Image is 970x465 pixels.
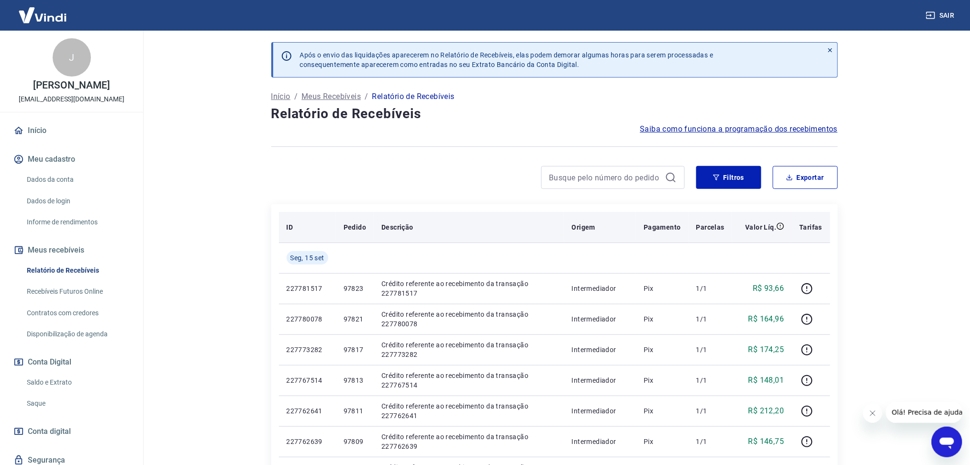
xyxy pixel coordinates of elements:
[23,373,132,392] a: Saldo e Extrato
[271,91,290,102] a: Início
[23,324,132,344] a: Disponibilização de agenda
[696,376,725,385] p: 1/1
[644,437,681,446] p: Pix
[696,345,725,354] p: 1/1
[287,437,328,446] p: 227762639
[696,314,725,324] p: 1/1
[365,91,368,102] p: /
[572,437,629,446] p: Intermediador
[886,402,962,423] iframe: Mensagem da empresa
[746,222,777,232] p: Valor Líq.
[381,401,556,421] p: Crédito referente ao recebimento da transação 227762641
[301,91,361,102] a: Meus Recebíveis
[572,314,629,324] p: Intermediador
[344,376,366,385] p: 97813
[287,406,328,416] p: 227762641
[287,314,328,324] p: 227780078
[19,94,124,104] p: [EMAIL_ADDRESS][DOMAIN_NAME]
[23,261,132,280] a: Relatório de Recebíveis
[644,314,681,324] p: Pix
[572,284,629,293] p: Intermediador
[753,283,784,294] p: R$ 93,66
[11,352,132,373] button: Conta Digital
[344,406,366,416] p: 97811
[748,405,784,417] p: R$ 212,20
[344,284,366,293] p: 97823
[6,7,80,14] span: Olá! Precisa de ajuda?
[696,406,725,416] p: 1/1
[11,120,132,141] a: Início
[344,345,366,354] p: 97817
[381,279,556,298] p: Crédito referente ao recebimento da transação 227781517
[11,0,74,30] img: Vindi
[11,240,132,261] button: Meus recebíveis
[644,284,681,293] p: Pix
[644,376,681,385] p: Pix
[23,212,132,232] a: Informe de rendimentos
[23,170,132,189] a: Dados da conta
[381,340,556,359] p: Crédito referente ao recebimento da transação 227773282
[696,166,761,189] button: Filtros
[344,437,366,446] p: 97809
[549,170,661,185] input: Busque pelo número do pedido
[287,222,293,232] p: ID
[572,345,629,354] p: Intermediador
[23,191,132,211] a: Dados de login
[11,149,132,170] button: Meu cadastro
[572,222,595,232] p: Origem
[644,406,681,416] p: Pix
[748,313,784,325] p: R$ 164,96
[33,80,110,90] p: [PERSON_NAME]
[294,91,298,102] p: /
[863,404,882,423] iframe: Fechar mensagem
[23,394,132,413] a: Saque
[572,376,629,385] p: Intermediador
[644,222,681,232] p: Pagamento
[640,123,838,135] a: Saiba como funciona a programação dos recebimentos
[748,375,784,386] p: R$ 148,01
[23,282,132,301] a: Recebíveis Futuros Online
[381,432,556,451] p: Crédito referente ao recebimento da transação 227762639
[924,7,959,24] button: Sair
[381,222,413,232] p: Descrição
[748,436,784,447] p: R$ 146,75
[53,38,91,77] div: J
[381,371,556,390] p: Crédito referente ao recebimento da transação 227767514
[572,406,629,416] p: Intermediador
[644,345,681,354] p: Pix
[381,310,556,329] p: Crédito referente ao recebimento da transação 227780078
[287,345,328,354] p: 227773282
[773,166,838,189] button: Exportar
[11,421,132,442] a: Conta digital
[748,344,784,355] p: R$ 174,25
[290,253,324,263] span: Seg, 15 set
[287,376,328,385] p: 227767514
[344,222,366,232] p: Pedido
[271,104,838,123] h4: Relatório de Recebíveis
[287,284,328,293] p: 227781517
[696,222,725,232] p: Parcelas
[800,222,823,232] p: Tarifas
[696,284,725,293] p: 1/1
[372,91,455,102] p: Relatório de Recebíveis
[932,427,962,457] iframe: Botão para abrir a janela de mensagens
[300,50,714,69] p: Após o envio das liquidações aparecerem no Relatório de Recebíveis, elas podem demorar algumas ho...
[344,314,366,324] p: 97821
[696,437,725,446] p: 1/1
[23,303,132,323] a: Contratos com credores
[28,425,71,438] span: Conta digital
